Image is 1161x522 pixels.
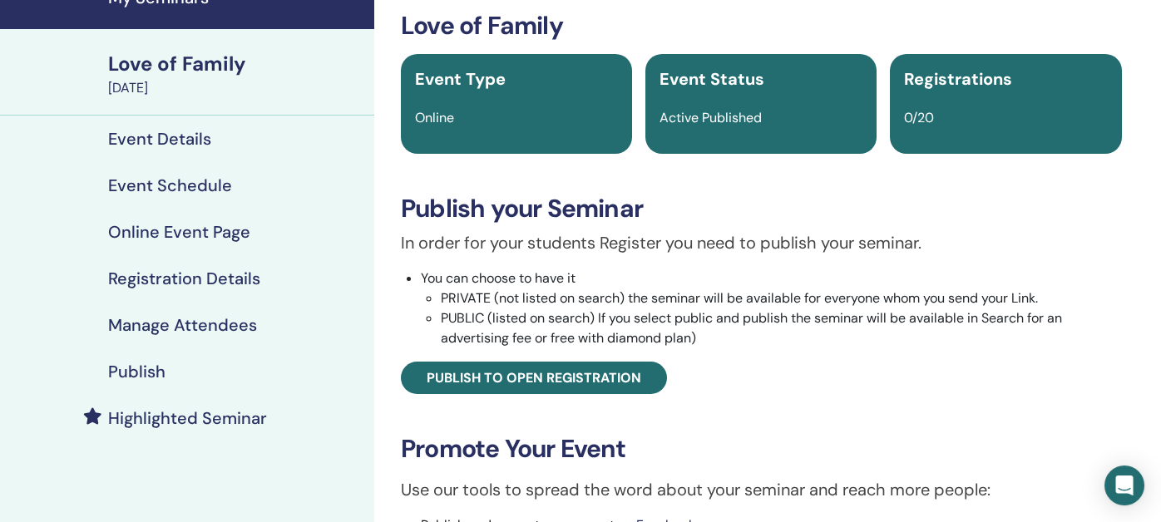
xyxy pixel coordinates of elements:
[401,194,1122,224] h3: Publish your Seminar
[108,408,267,428] h4: Highlighted Seminar
[401,477,1122,502] p: Use our tools to spread the word about your seminar and reach more people:
[421,268,1122,348] li: You can choose to have it
[108,129,211,149] h4: Event Details
[441,308,1122,348] li: PUBLIC (listed on search) If you select public and publish the seminar will be available in Searc...
[401,11,1122,41] h3: Love of Family
[108,50,364,78] div: Love of Family
[108,362,166,382] h4: Publish
[401,230,1122,255] p: In order for your students Register you need to publish your seminar.
[904,68,1012,90] span: Registrations
[98,50,374,98] a: Love of Family[DATE]
[1104,465,1144,505] div: Open Intercom Messenger
[660,68,764,90] span: Event Status
[108,175,232,195] h4: Event Schedule
[108,222,250,242] h4: Online Event Page
[401,362,667,394] a: Publish to open registration
[904,109,934,126] span: 0/20
[660,109,762,126] span: Active Published
[108,268,260,288] h4: Registration Details
[108,78,364,98] div: [DATE]
[108,315,257,335] h4: Manage Attendees
[401,434,1122,464] h3: Promote Your Event
[441,288,1122,308] li: PRIVATE (not listed on search) the seminar will be available for everyone whom you send your Link.
[427,369,641,387] span: Publish to open registration
[415,109,454,126] span: Online
[415,68,506,90] span: Event Type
